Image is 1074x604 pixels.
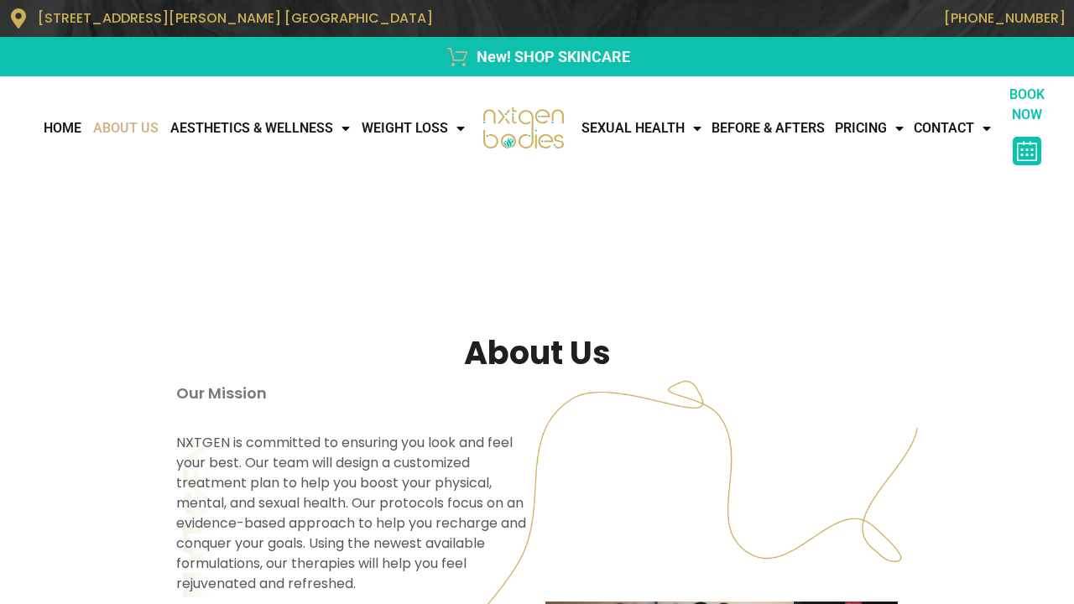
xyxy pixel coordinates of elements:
a: WEIGHT LOSS [356,112,471,145]
a: Home [38,112,87,145]
span: [STREET_ADDRESS][PERSON_NAME] [GEOGRAPHIC_DATA] [38,8,433,28]
p: NXTGEN is committed to ensuring you look and feel your best. Our team will design a customized tr... [176,433,529,594]
a: Sexual Health [576,112,706,145]
a: Pricing [830,112,909,145]
nav: Menu [8,112,471,145]
a: Before & Afters [706,112,830,145]
nav: Menu [576,112,996,145]
p: BOOK NOW [996,85,1058,125]
a: AESTHETICS & WELLNESS [164,112,356,145]
p: [PHONE_NUMBER] [545,10,1066,26]
p: Our Mission [176,383,529,404]
a: CONTACT [909,112,996,145]
a: New! SHOP SKINCARE [8,45,1066,68]
h2: About Us [168,331,906,375]
a: About Us [87,112,164,145]
span: New! SHOP SKINCARE [472,45,630,68]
